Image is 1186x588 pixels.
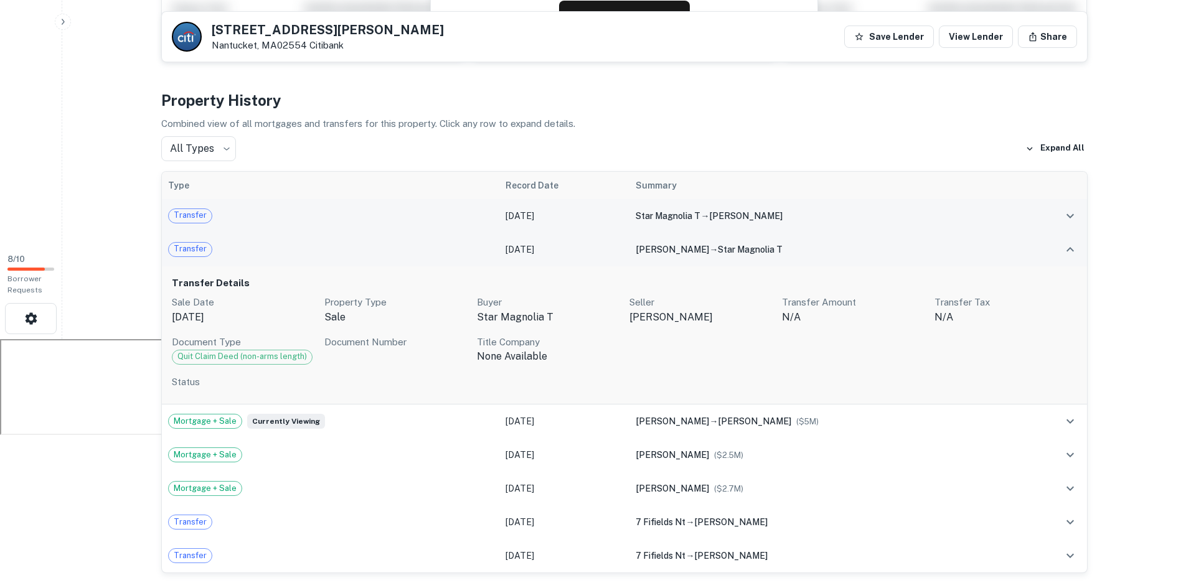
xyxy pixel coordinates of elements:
p: Sale Date [172,295,314,310]
span: Transfer [169,209,212,222]
span: Mortgage + Sale [169,482,242,495]
td: [DATE] [499,505,629,539]
button: expand row [1060,478,1081,499]
span: [PERSON_NAME] [636,245,709,254]
p: star magnolia t [477,310,619,325]
span: star magnolia t [636,211,700,221]
span: ($ 2.7M ) [714,484,743,493]
p: Document Number [324,335,467,350]
span: 8 / 10 [7,254,25,264]
button: expand row [1060,411,1081,432]
a: View Lender [939,26,1013,48]
span: ($ 2.5M ) [714,450,743,460]
span: [PERSON_NAME] [718,416,791,426]
p: [DATE] [172,310,314,325]
p: Title Company [477,335,619,350]
th: Summary [629,172,1019,199]
button: Request Borrower Info [559,1,690,30]
th: Record Date [499,172,629,199]
td: [DATE] [499,438,629,472]
p: Seller [629,295,772,310]
button: Save Lender [844,26,934,48]
span: Transfer [169,516,212,528]
td: [DATE] [499,539,629,572]
p: [PERSON_NAME] [629,310,772,325]
p: Property Type [324,295,467,310]
p: N/A [782,310,925,325]
div: → [636,209,1013,223]
span: [PERSON_NAME] [636,483,709,493]
div: Code: 55 [172,350,313,365]
span: Quit Claim Deed (non-arms length) [172,350,312,363]
button: expand row [1060,239,1081,260]
button: expand row [1060,511,1081,533]
span: [PERSON_NAME] [694,517,768,527]
h4: Property History [161,89,1088,111]
td: [DATE] [499,472,629,505]
span: ($ 5M ) [796,417,819,426]
button: Expand All [1022,139,1088,158]
iframe: Chat Widget [1124,449,1186,508]
p: Transfer Tax [934,295,1077,310]
span: Borrower Requests [7,274,42,294]
p: Combined view of all mortgages and transfers for this property. Click any row to expand details. [161,116,1088,131]
span: Mortgage + Sale [169,449,242,461]
p: N/A [934,310,1077,325]
button: expand row [1060,205,1081,226]
p: Buyer [477,295,619,310]
button: expand row [1060,444,1081,465]
p: Status [172,375,1077,390]
button: Share [1018,26,1077,48]
p: none available [477,349,619,364]
th: Type [162,172,500,199]
span: 7 fifields nt [636,551,685,561]
span: [PERSON_NAME] [694,551,768,561]
td: [DATE] [499,233,629,266]
p: Document Type [172,335,314,350]
p: sale [324,310,467,325]
div: → [636,414,1013,428]
span: 7 fifields nt [636,517,685,527]
p: Transfer Amount [782,295,925,310]
span: Transfer [169,243,212,255]
button: expand row [1060,545,1081,566]
div: All Types [161,136,236,161]
td: [DATE] [499,404,629,438]
span: Currently viewing [247,414,325,429]
div: → [636,515,1013,529]
span: [PERSON_NAME] [636,416,709,426]
span: star magnolia t [718,245,783,254]
span: [PERSON_NAME] [709,211,783,221]
span: Transfer [169,549,212,562]
h6: Transfer Details [172,276,1077,291]
span: Mortgage + Sale [169,415,242,427]
h5: [STREET_ADDRESS][PERSON_NAME] [212,24,444,36]
div: → [636,243,1013,256]
a: Citibank [309,40,344,50]
span: [PERSON_NAME] [636,450,709,460]
p: Nantucket, MA02554 [212,40,444,51]
td: [DATE] [499,199,629,233]
div: → [636,549,1013,562]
